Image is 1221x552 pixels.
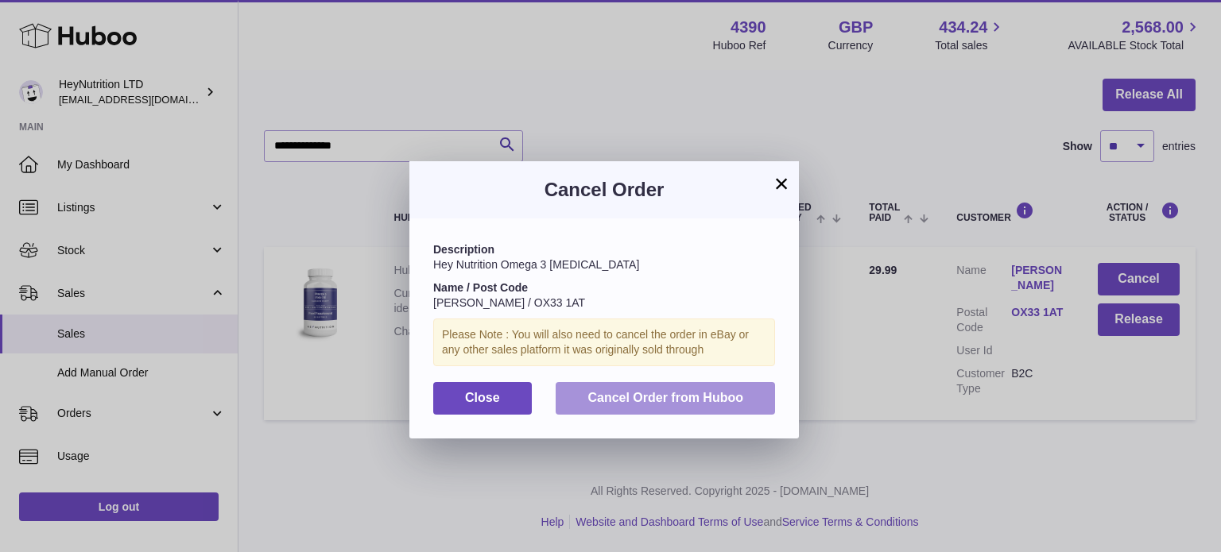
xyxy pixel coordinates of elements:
[556,382,775,415] button: Cancel Order from Huboo
[433,281,528,294] strong: Name / Post Code
[433,382,532,415] button: Close
[433,177,775,203] h3: Cancel Order
[433,243,494,256] strong: Description
[587,391,743,404] span: Cancel Order from Huboo
[433,258,639,271] span: Hey Nutrition Omega 3 [MEDICAL_DATA]
[433,296,585,309] span: [PERSON_NAME] / OX33 1AT
[772,174,791,193] button: ×
[465,391,500,404] span: Close
[433,318,775,366] div: Please Note : You will also need to cancel the order in eBay or any other sales platform it was o...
